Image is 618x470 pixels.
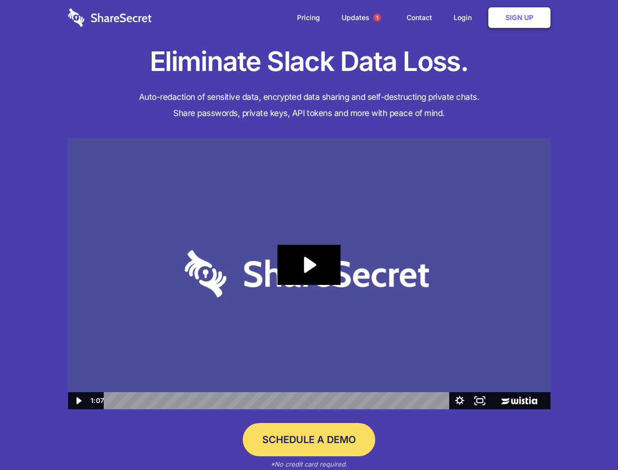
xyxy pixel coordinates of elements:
iframe: Drift Widget Chat Controller [569,421,606,458]
img: logo-wordmark-white-trans-d4663122ce5f474addd5e946df7df03e33cb6a1c49d2221995e7729f52c070b2.svg [68,8,152,27]
img: Sharesecret [68,138,550,410]
h4: Auto-redaction of sensitive data, encrypted data sharing and self-destructing private chats. Shar... [68,89,550,121]
h1: Eliminate Slack Data Loss. [68,44,550,79]
a: Contact [397,2,442,33]
a: Login [444,2,486,33]
button: Play Video [68,392,88,409]
a: Pricing [287,2,330,33]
